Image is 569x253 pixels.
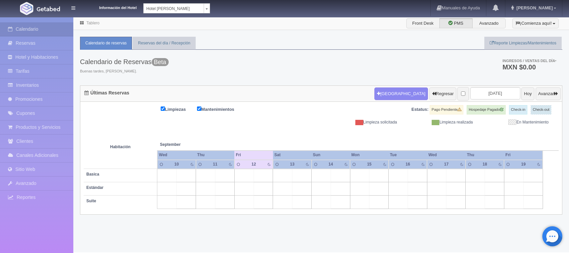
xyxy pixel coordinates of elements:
th: Sat [273,151,312,160]
dt: Información del Hotel [83,3,137,11]
input: Mantenimientos [197,106,201,111]
label: Pago Pendiente [430,105,463,114]
span: Ingresos / Ventas del día [502,59,556,63]
label: Front Desk [406,18,440,28]
h3: Calendario de Reservas [80,58,169,65]
div: 13 [286,162,298,167]
th: Fri [234,151,273,160]
img: Getabed [20,2,33,15]
a: Calendario de reservas [80,37,132,50]
div: 10 [171,162,182,167]
div: 11 [209,162,221,167]
img: Getabed [37,6,60,11]
span: [PERSON_NAME] [515,5,553,10]
span: Beta [152,58,169,66]
div: 12 [248,162,260,167]
h3: MXN $0.00 [502,64,556,70]
label: Avanzado [472,18,506,28]
th: Sun [312,151,350,160]
div: En Mantenimiento [478,119,554,125]
label: PMS [439,18,473,28]
span: Hotel [PERSON_NAME] [146,4,201,14]
label: Check-out [531,105,551,114]
b: Suite [86,199,96,203]
div: Limpieza realizada [402,119,478,125]
span: September [160,142,232,148]
div: 15 [363,162,375,167]
div: Limpieza solicitada [326,119,402,125]
a: Reservas del día / Recepción [133,37,196,50]
button: [GEOGRAPHIC_DATA] [374,87,428,100]
div: 16 [402,162,414,167]
label: Hospedaje Pagado [467,105,506,114]
h4: Últimas Reservas [84,90,129,95]
th: Wed [157,151,196,160]
b: Estándar [86,185,103,190]
th: Mon [350,151,389,160]
th: Fri [504,151,543,160]
button: ¡Comienza aquí! [512,18,559,28]
th: Wed [427,151,466,160]
strong: Habitación [110,145,130,149]
div: 17 [440,162,452,167]
b: Basica [86,172,99,177]
label: Mantenimientos [197,105,244,113]
div: 18 [479,162,491,167]
th: Thu [196,151,235,160]
button: Hoy [521,87,534,100]
button: Regresar [429,87,456,100]
label: Estatus: [411,106,428,113]
th: Thu [466,151,504,160]
th: Tue [389,151,427,160]
span: Buenas tardes, [PERSON_NAME]. [80,69,169,74]
div: 19 [518,162,529,167]
label: Limpiezas [161,105,196,113]
button: Avanzar [536,87,561,100]
a: Hotel [PERSON_NAME] [143,3,210,13]
label: Check-in [509,105,527,114]
input: Limpiezas [161,106,165,111]
div: 14 [325,162,337,167]
a: Reporte Limpiezas/Mantenimientos [484,37,562,50]
a: Tablero [86,21,99,25]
